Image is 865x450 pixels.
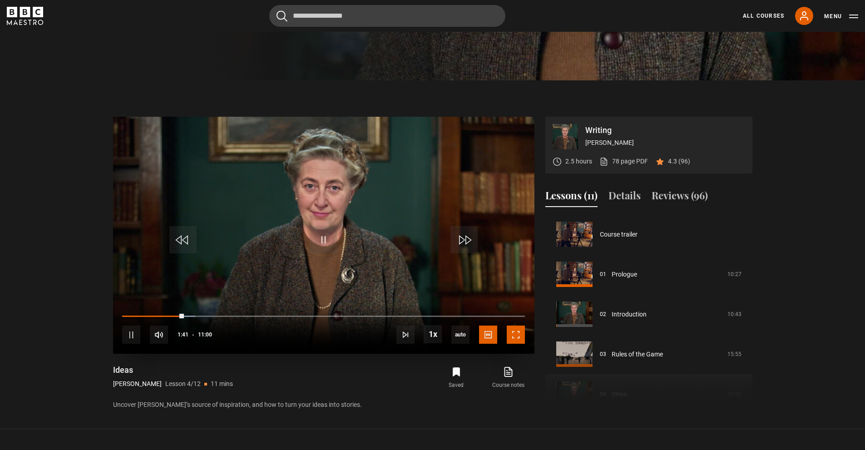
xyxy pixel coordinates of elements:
[113,379,162,389] p: [PERSON_NAME]
[612,270,637,279] a: Prologue
[113,117,534,354] video-js: Video Player
[122,316,524,317] div: Progress Bar
[396,326,415,344] button: Next Lesson
[612,310,647,319] a: Introduction
[599,157,648,166] a: 78 page PDF
[269,5,505,27] input: Search
[211,379,233,389] p: 11 mins
[150,326,168,344] button: Mute
[600,230,638,239] a: Course trailer
[668,157,690,166] p: 4.3 (96)
[178,326,188,343] span: 1:41
[277,10,287,22] button: Submit the search query
[122,326,140,344] button: Pause
[198,326,212,343] span: 11:00
[652,188,708,207] button: Reviews (96)
[743,12,784,20] a: All Courses
[479,326,497,344] button: Captions
[545,188,598,207] button: Lessons (11)
[113,400,534,410] p: Uncover [PERSON_NAME]’s source of inspiration, and how to turn your ideas into stories.
[507,326,525,344] button: Fullscreen
[430,365,482,391] button: Saved
[824,12,858,21] button: Toggle navigation
[565,157,592,166] p: 2.5 hours
[424,325,442,343] button: Playback Rate
[482,365,534,391] a: Course notes
[113,365,233,376] h1: Ideas
[585,126,745,134] p: Writing
[165,379,201,389] p: Lesson 4/12
[192,331,194,338] span: -
[451,326,470,344] span: auto
[608,188,641,207] button: Details
[612,350,663,359] a: Rules of the Game
[451,326,470,344] div: Current quality: 720p
[585,138,745,148] p: [PERSON_NAME]
[7,7,43,25] svg: BBC Maestro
